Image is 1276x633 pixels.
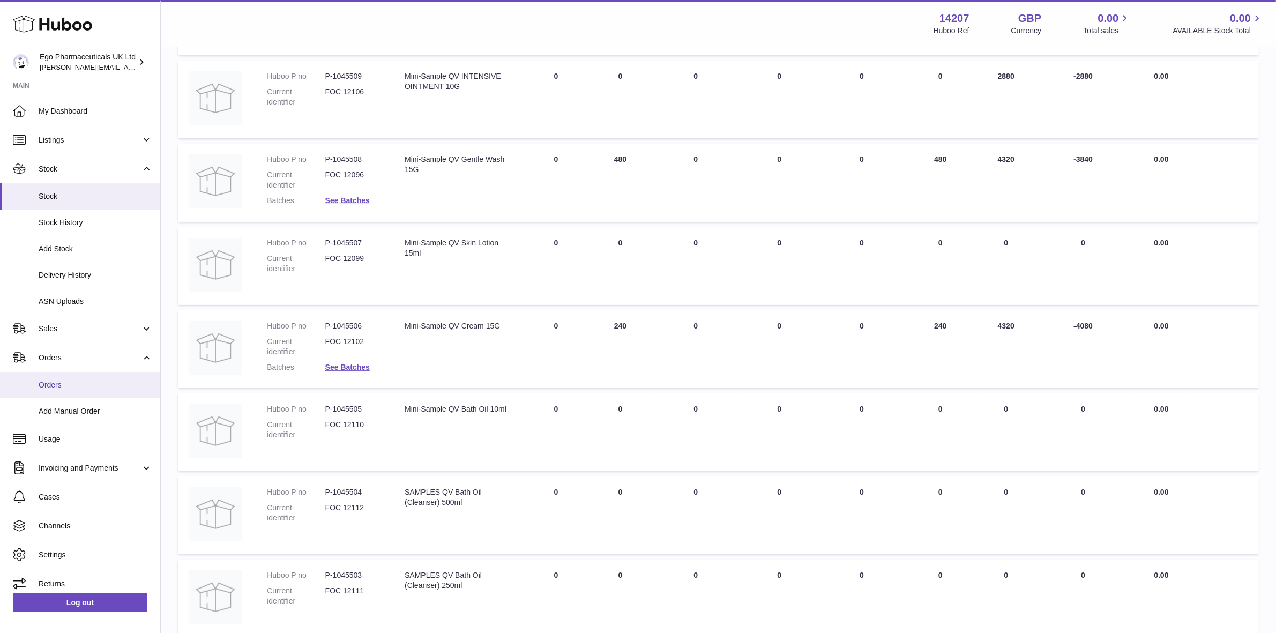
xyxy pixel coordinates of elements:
[977,227,1035,305] td: 0
[189,238,242,292] img: product image
[1154,322,1168,330] span: 0.00
[39,492,152,502] span: Cases
[934,26,969,36] div: Huboo Ref
[739,476,819,554] td: 0
[1035,61,1131,138] td: -2880
[39,324,141,334] span: Sales
[267,238,325,248] dt: Huboo P no
[405,71,513,92] div: Mini-Sample QV INTENSIVE OINTMENT 10G
[325,404,383,414] dd: P-1045505
[189,570,242,624] img: product image
[860,405,864,413] span: 0
[325,71,383,81] dd: P-1045509
[267,196,325,206] dt: Batches
[1154,405,1168,413] span: 0.00
[39,380,152,390] span: Orders
[267,503,325,523] dt: Current identifier
[39,270,152,280] span: Delivery History
[1035,310,1131,389] td: -4080
[653,476,740,554] td: 0
[405,154,513,175] div: Mini-Sample QV Gentle Wash 15G
[588,144,653,222] td: 480
[325,570,383,580] dd: P-1045503
[588,393,653,471] td: 0
[189,487,242,541] img: product image
[267,87,325,107] dt: Current identifier
[267,362,325,373] dt: Batches
[267,420,325,440] dt: Current identifier
[588,61,653,138] td: 0
[860,488,864,496] span: 0
[739,61,819,138] td: 0
[325,87,383,107] dd: FOC 12106
[405,404,513,414] div: Mini-Sample QV Bath Oil 10ml
[739,393,819,471] td: 0
[39,463,141,473] span: Invoicing and Payments
[325,154,383,165] dd: P-1045508
[1035,227,1131,305] td: 0
[267,404,325,414] dt: Huboo P no
[904,61,977,138] td: 0
[653,144,740,222] td: 0
[1154,239,1168,247] span: 0.00
[588,227,653,305] td: 0
[904,227,977,305] td: 0
[267,154,325,165] dt: Huboo P no
[325,238,383,248] dd: P-1045507
[267,71,325,81] dt: Huboo P no
[1154,155,1168,163] span: 0.00
[1154,488,1168,496] span: 0.00
[1173,11,1263,36] a: 0.00 AVAILABLE Stock Total
[325,503,383,523] dd: FOC 12112
[39,106,152,116] span: My Dashboard
[904,144,977,222] td: 480
[1083,11,1131,36] a: 0.00 Total sales
[1035,144,1131,222] td: -3840
[1154,72,1168,80] span: 0.00
[39,244,152,254] span: Add Stock
[1035,476,1131,554] td: 0
[860,155,864,163] span: 0
[860,322,864,330] span: 0
[739,144,819,222] td: 0
[405,487,513,508] div: SAMPLES QV Bath Oil (Cleanser) 500ml
[1083,26,1131,36] span: Total sales
[267,254,325,274] dt: Current identifier
[39,521,152,531] span: Channels
[325,586,383,606] dd: FOC 12111
[904,393,977,471] td: 0
[1098,11,1119,26] span: 0.00
[653,61,740,138] td: 0
[977,476,1035,554] td: 0
[267,337,325,357] dt: Current identifier
[1035,393,1131,471] td: 0
[267,170,325,190] dt: Current identifier
[39,296,152,307] span: ASN Uploads
[39,434,152,444] span: Usage
[39,164,141,174] span: Stock
[325,254,383,274] dd: FOC 12099
[40,52,136,72] div: Ego Pharmaceuticals UK Ltd
[13,54,29,70] img: jane.bates@egopharm.com
[588,310,653,389] td: 240
[977,144,1035,222] td: 4320
[267,586,325,606] dt: Current identifier
[860,72,864,80] span: 0
[405,321,513,331] div: Mini-Sample QV Cream 15G
[739,227,819,305] td: 0
[405,570,513,591] div: SAMPLES QV Bath Oil (Cleanser) 250ml
[977,310,1035,389] td: 4320
[524,227,588,305] td: 0
[267,570,325,580] dt: Huboo P no
[904,476,977,554] td: 0
[1230,11,1251,26] span: 0.00
[189,71,242,125] img: product image
[524,61,588,138] td: 0
[325,321,383,331] dd: P-1045506
[325,170,383,190] dd: FOC 12096
[39,191,152,202] span: Stock
[325,420,383,440] dd: FOC 12110
[405,238,513,258] div: Mini-Sample QV Skin Lotion 15ml
[653,393,740,471] td: 0
[40,63,272,71] span: [PERSON_NAME][EMAIL_ADDRESS][PERSON_NAME][DOMAIN_NAME]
